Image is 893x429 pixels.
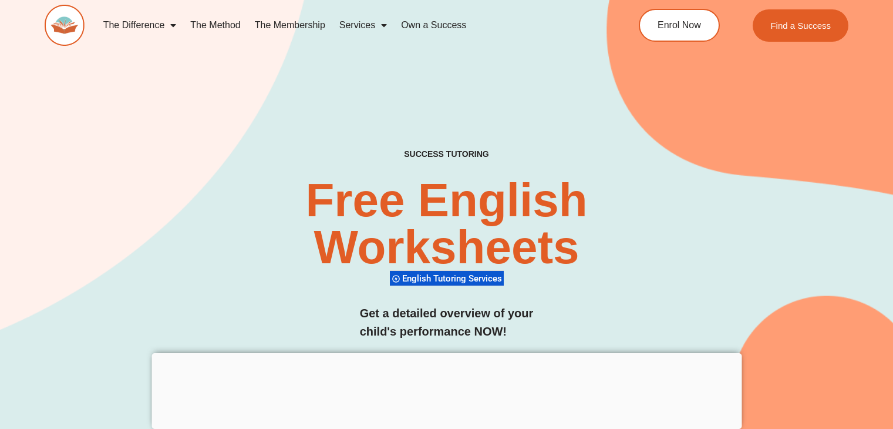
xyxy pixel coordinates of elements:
[151,353,742,426] iframe: Advertisement
[96,12,184,39] a: The Difference
[394,12,473,39] a: Own a Success
[753,9,848,42] a: Find a Success
[658,21,701,30] span: Enrol Now
[360,304,534,341] h3: Get a detailed overview of your child's performance NOW!
[183,12,247,39] a: The Method
[328,149,565,159] h4: SUCCESS TUTORING​
[402,273,506,284] span: English Tutoring Services
[181,177,712,271] h2: Free English Worksheets​
[639,9,720,42] a: Enrol Now
[770,21,831,30] span: Find a Success
[248,12,332,39] a: The Membership
[390,270,504,286] div: English Tutoring Services
[332,12,394,39] a: Services
[96,12,593,39] nav: Menu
